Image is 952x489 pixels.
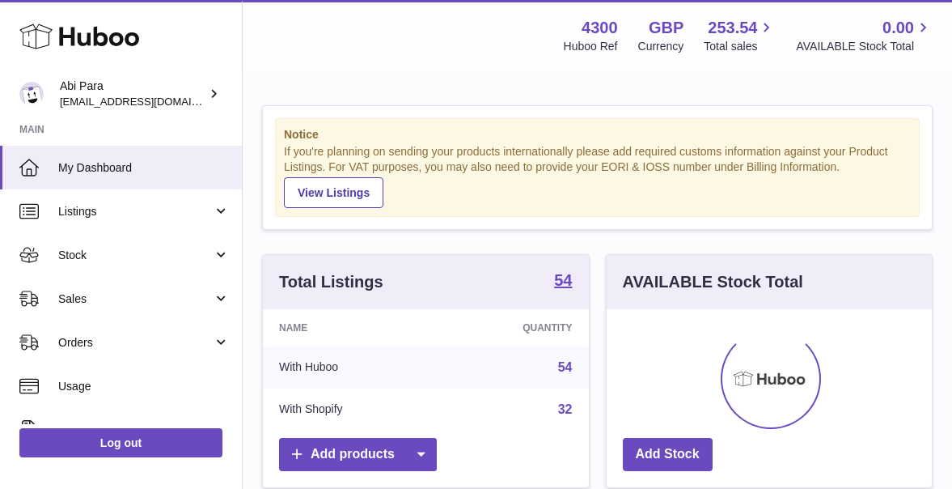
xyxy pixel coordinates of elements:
[58,160,230,176] span: My Dashboard
[19,428,222,457] a: Log out
[554,272,572,288] strong: 54
[796,17,933,54] a: 0.00 AVAILABLE Stock Total
[60,79,205,109] div: Abi Para
[708,17,757,39] span: 253.54
[638,39,684,54] div: Currency
[58,379,230,394] span: Usage
[58,204,213,219] span: Listings
[564,39,618,54] div: Huboo Ref
[558,402,573,416] a: 32
[704,17,776,54] a: 253.54 Total sales
[623,271,803,293] h3: AVAILABLE Stock Total
[263,389,438,431] td: With Shopify
[704,39,776,54] span: Total sales
[284,177,383,208] a: View Listings
[582,17,618,39] strong: 4300
[438,309,588,347] th: Quantity
[263,347,438,389] td: With Huboo
[58,423,213,438] span: Invoicing and Payments
[58,291,213,307] span: Sales
[279,271,383,293] h3: Total Listings
[796,39,933,54] span: AVAILABLE Stock Total
[558,360,573,374] a: 54
[263,309,438,347] th: Name
[58,335,213,351] span: Orders
[284,127,911,142] strong: Notice
[60,95,238,108] span: [EMAIL_ADDRESS][DOMAIN_NAME]
[19,82,44,106] img: Abi@mifo.co.uk
[882,17,914,39] span: 0.00
[649,17,683,39] strong: GBP
[58,248,213,263] span: Stock
[623,438,713,471] a: Add Stock
[554,272,572,291] a: 54
[279,438,437,471] a: Add products
[284,144,911,207] div: If you're planning on sending your products internationally please add required customs informati...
